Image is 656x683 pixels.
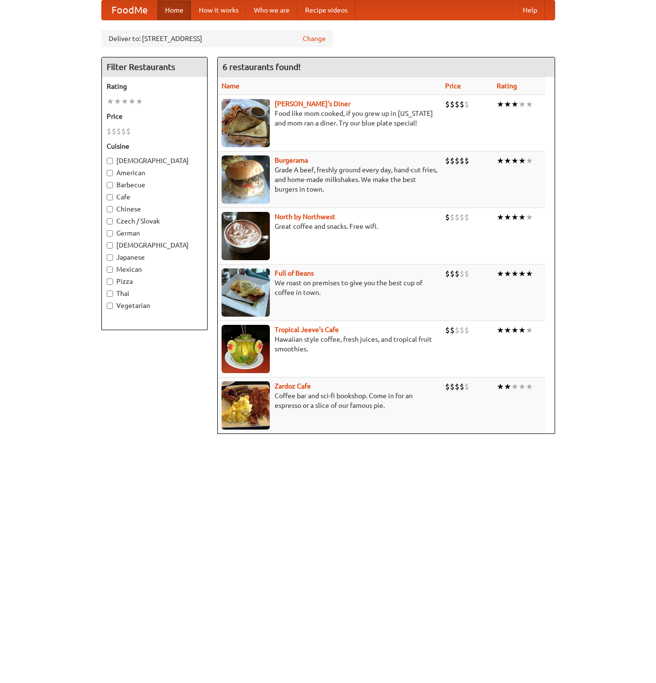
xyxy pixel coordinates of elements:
[464,155,469,166] li: $
[455,212,460,223] li: $
[107,289,202,298] label: Thai
[107,141,202,151] h5: Cuisine
[107,180,202,190] label: Barbecue
[460,155,464,166] li: $
[504,381,511,392] li: ★
[222,82,239,90] a: Name
[222,335,437,354] p: Hawaiian style coffee, fresh juices, and tropical fruit smoothies.
[450,381,455,392] li: $
[464,212,469,223] li: $
[445,82,461,90] a: Price
[107,228,202,238] label: German
[445,325,450,335] li: $
[303,34,326,43] a: Change
[464,268,469,279] li: $
[518,268,526,279] li: ★
[222,212,270,260] img: north.jpg
[526,268,533,279] li: ★
[107,194,113,200] input: Cafe
[511,212,518,223] li: ★
[107,240,202,250] label: [DEMOGRAPHIC_DATA]
[504,155,511,166] li: ★
[222,99,270,147] img: sallys.jpg
[191,0,246,20] a: How it works
[504,268,511,279] li: ★
[107,218,113,224] input: Czech / Slovak
[455,268,460,279] li: $
[460,99,464,110] li: $
[107,277,202,286] label: Pizza
[504,325,511,335] li: ★
[497,268,504,279] li: ★
[445,99,450,110] li: $
[460,325,464,335] li: $
[222,155,270,204] img: burgerama.jpg
[102,0,157,20] a: FoodMe
[107,168,202,178] label: American
[275,269,314,277] a: Full of Beans
[445,212,450,223] li: $
[460,381,464,392] li: $
[128,96,136,107] li: ★
[222,278,437,297] p: We roast on premises to give you the best cup of coffee in town.
[526,212,533,223] li: ★
[515,0,545,20] a: Help
[526,99,533,110] li: ★
[223,62,301,71] ng-pluralize: 6 restaurants found!
[460,212,464,223] li: $
[107,182,113,188] input: Barbecue
[107,204,202,214] label: Chinese
[275,100,350,108] b: [PERSON_NAME]'s Diner
[107,96,114,107] li: ★
[107,242,113,249] input: [DEMOGRAPHIC_DATA]
[136,96,143,107] li: ★
[107,254,113,261] input: Japanese
[518,381,526,392] li: ★
[222,109,437,128] p: Food like mom cooked, if you grew up in [US_STATE] and mom ran a diner. Try our blue plate special!
[497,82,517,90] a: Rating
[101,30,333,47] div: Deliver to: [STREET_ADDRESS]
[455,381,460,392] li: $
[116,126,121,137] li: $
[518,155,526,166] li: ★
[121,96,128,107] li: ★
[275,326,339,334] a: Tropical Jeeve's Cafe
[107,303,113,309] input: Vegetarian
[518,212,526,223] li: ★
[511,325,518,335] li: ★
[246,0,297,20] a: Who we are
[107,206,113,212] input: Chinese
[157,0,191,20] a: Home
[222,391,437,410] p: Coffee bar and sci-fi bookshop. Come in for an espresso or a slice of our famous pie.
[107,291,113,297] input: Thai
[107,170,113,176] input: American
[275,382,311,390] a: Zardoz Cafe
[102,57,207,77] h4: Filter Restaurants
[222,325,270,373] img: jeeves.jpg
[222,222,437,231] p: Great coffee and snacks. Free wifi.
[497,212,504,223] li: ★
[222,268,270,317] img: beans.jpg
[275,213,335,221] a: North by Northwest
[504,212,511,223] li: ★
[455,155,460,166] li: $
[511,155,518,166] li: ★
[112,126,116,137] li: $
[511,268,518,279] li: ★
[450,155,455,166] li: $
[450,212,455,223] li: $
[114,96,121,107] li: ★
[222,165,437,194] p: Grade A beef, freshly ground every day, hand-cut fries, and home-made milkshakes. We make the bes...
[497,381,504,392] li: ★
[107,301,202,310] label: Vegetarian
[455,325,460,335] li: $
[222,381,270,430] img: zardoz.jpg
[504,99,511,110] li: ★
[464,99,469,110] li: $
[518,325,526,335] li: ★
[450,99,455,110] li: $
[107,279,113,285] input: Pizza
